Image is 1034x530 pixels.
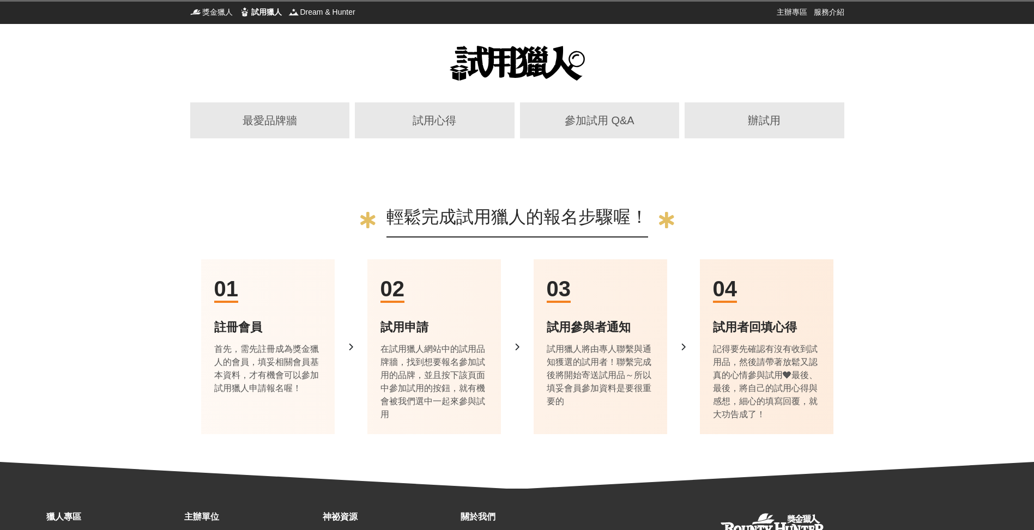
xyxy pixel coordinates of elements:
[202,7,233,17] span: 獎金獵人
[547,343,654,408] div: 試用獵人將由專人聯繫與通知獲選的試用者！聯繫完成後將開始寄送試用品～所以填妥會員參加資料是要很重要的
[214,343,322,395] div: 首先，需先註冊成為獎金獵人的會員，填妥相關會員基本資料，才有機會可以參加試用獵人申請報名喔！
[214,277,239,303] span: 01
[239,7,250,17] img: 試用獵人
[239,7,282,17] a: 試用獵人試用獵人
[777,7,807,17] a: 主辦專區
[46,510,179,523] div: 獵人專區
[380,277,405,303] span: 02
[323,510,455,523] div: 神祕資源
[200,112,340,129] div: 最愛品牌牆
[685,102,844,138] a: 辦試用
[694,112,835,129] div: 辦試用
[814,7,844,17] a: 服務介紹
[547,318,654,336] div: 試用參與者通知
[386,204,648,237] div: 輕鬆完成試用獵人的報名步驟喔！
[713,277,737,303] span: 04
[547,277,571,303] span: 03
[713,318,820,336] div: 試用者回填心得
[380,318,488,336] div: 試用申請
[214,318,322,336] div: 註冊會員
[380,343,488,421] div: 在試用獵人網站中的試用品牌牆，找到想要報名參加試用的品牌，並且按下該頁面中參加試用的按鈕，就有機會被我們選中一起來參與試用
[461,510,593,523] div: 關於我們
[450,46,585,81] img: 試用獵人
[530,112,670,129] div: 參加試用 Q&A
[251,7,282,17] span: 試用獵人
[288,7,299,17] img: Dream & Hunter
[300,7,355,17] span: Dream & Hunter
[288,7,355,17] a: Dream & HunterDream & Hunter
[184,510,317,523] div: 主辦單位
[365,112,505,129] div: 試用心得
[190,7,201,17] img: 獎金獵人
[190,7,233,17] a: 獎金獵人獎金獵人
[713,343,820,421] div: 記得要先確認有沒有收到試用品，然後請帶著放鬆又認真的心情參與試用❤最後、最後，將自己的試用心得與感想，細心的填寫回覆，就大功告成了！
